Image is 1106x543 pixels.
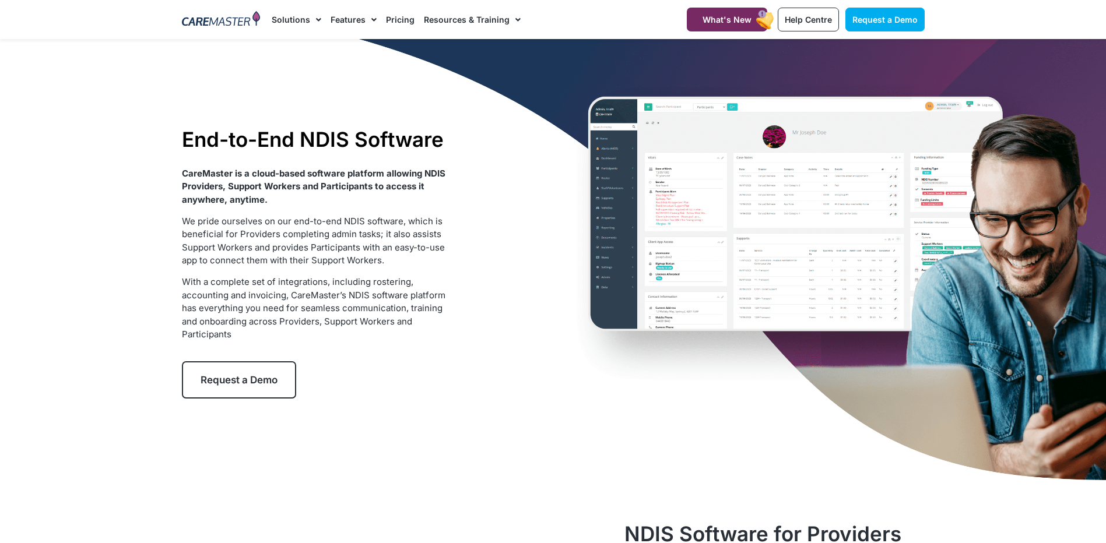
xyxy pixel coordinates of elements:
[182,168,445,205] strong: CareMaster is a cloud-based software platform allowing NDIS Providers, Support Workers and Partic...
[852,15,918,24] span: Request a Demo
[182,216,445,266] span: We pride ourselves on our end-to-end NDIS software, which is beneficial for Providers completing ...
[703,15,752,24] span: What's New
[687,8,767,31] a: What's New
[182,127,450,151] h1: End-to-End NDIS Software
[182,276,450,341] p: With a complete set of integrations, including rostering, accounting and invoicing, CareMaster’s ...
[201,374,278,386] span: Request a Demo
[778,8,839,31] a: Help Centre
[182,361,296,399] a: Request a Demo
[845,8,925,31] a: Request a Demo
[182,11,261,29] img: CareMaster Logo
[785,15,832,24] span: Help Centre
